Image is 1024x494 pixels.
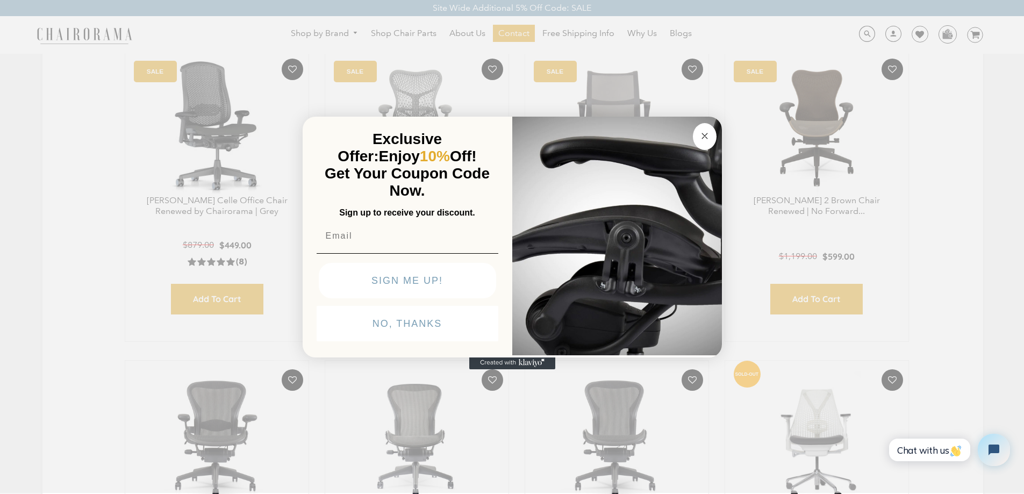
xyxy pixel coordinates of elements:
img: underline [317,253,498,254]
iframe: Tidio Chat [877,425,1019,475]
span: Exclusive Offer: [338,131,442,164]
span: Sign up to receive your discount. [339,208,475,217]
input: Email [317,225,498,247]
span: Enjoy Off! [379,148,477,164]
button: NO, THANKS [317,306,498,341]
button: Close dialog [693,123,717,150]
img: 92d77583-a095-41f6-84e7-858462e0427a.jpeg [512,114,722,355]
span: 10% [420,148,450,164]
span: Get Your Coupon Code Now. [325,165,490,199]
button: SIGN ME UP! [319,263,496,298]
a: Created with Klaviyo - opens in a new tab [469,356,555,369]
